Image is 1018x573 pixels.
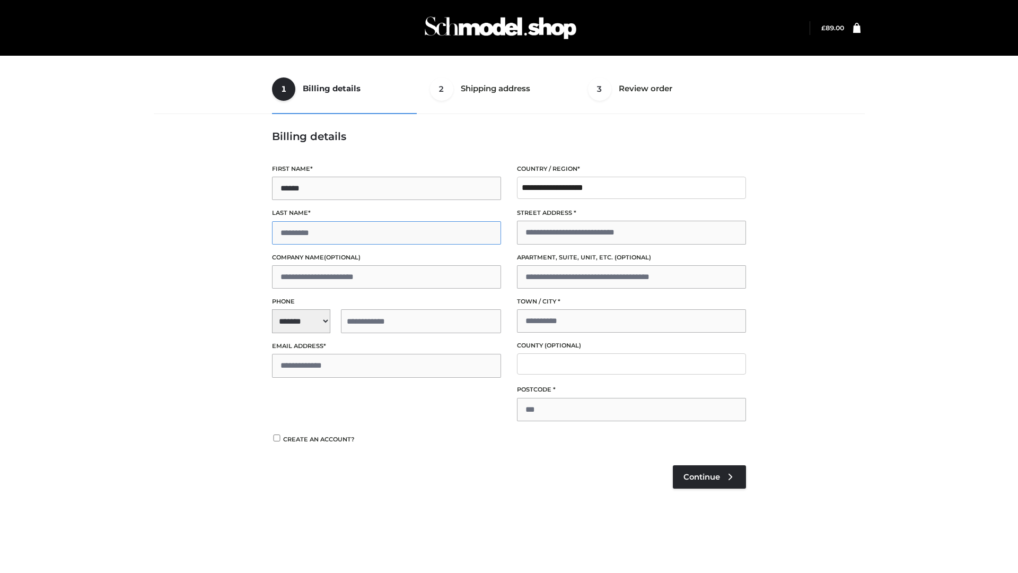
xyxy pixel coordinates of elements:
label: Company name [272,253,501,263]
label: Email address [272,341,501,351]
h3: Billing details [272,130,746,143]
label: Last name [272,208,501,218]
a: £89.00 [821,24,844,32]
label: Street address [517,208,746,218]
span: Create an account? [283,436,355,443]
input: Create an account? [272,435,282,441]
label: Apartment, suite, unit, etc. [517,253,746,263]
span: (optional) [545,342,581,349]
span: (optional) [324,254,361,261]
img: Schmodel Admin 964 [421,7,580,49]
span: (optional) [615,254,651,261]
label: Postcode [517,385,746,395]
a: Continue [673,465,746,489]
label: Phone [272,297,501,307]
bdi: 89.00 [821,24,844,32]
span: £ [821,24,826,32]
label: Town / City [517,297,746,307]
label: Country / Region [517,164,746,174]
label: County [517,341,746,351]
span: Continue [683,472,720,482]
label: First name [272,164,501,174]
